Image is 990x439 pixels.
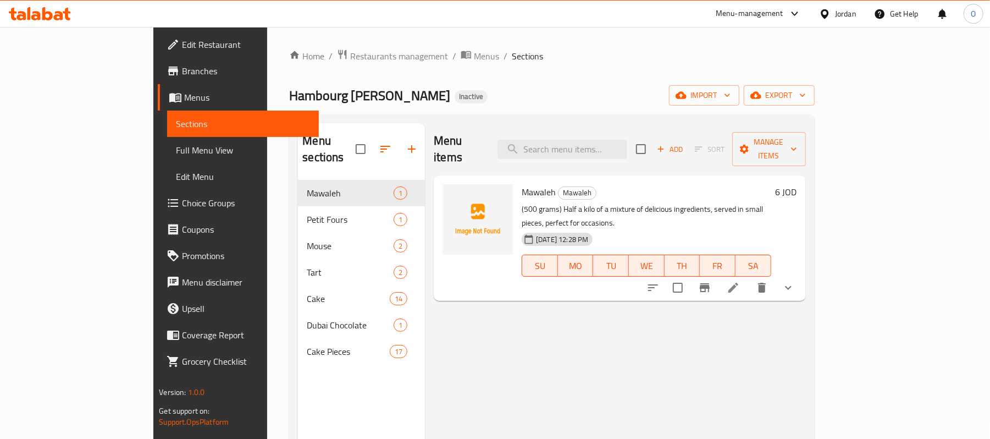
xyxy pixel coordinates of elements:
span: TH [669,258,696,274]
a: Branches [158,58,319,84]
span: Select all sections [349,138,372,161]
a: Edit Menu [167,163,319,190]
div: items [394,319,407,332]
div: items [394,213,407,226]
div: Mouse2 [298,233,425,259]
button: Add [652,141,688,158]
span: Branches [182,64,310,78]
span: O [971,8,976,20]
span: Inactive [455,92,488,101]
span: TU [598,258,624,274]
h2: Menu items [434,133,484,166]
span: Cake [307,292,390,305]
span: 1 [394,188,407,199]
a: Restaurants management [337,49,448,63]
div: Inactive [455,90,488,103]
span: Upsell [182,302,310,315]
button: WE [629,255,665,277]
a: Coverage Report [158,322,319,348]
h2: Menu sections [302,133,356,166]
button: TH [665,255,700,277]
a: Coupons [158,216,319,243]
h6: 6 JOD [776,184,797,200]
span: Grocery Checklist [182,355,310,368]
div: Mawaleh1 [298,180,425,206]
button: SA [735,255,771,277]
span: Dubai Chocolate [307,319,394,332]
span: [DATE] 12:28 PM [532,234,593,245]
span: Add [655,143,685,156]
div: Cake Pieces17 [298,338,425,365]
div: Menu-management [716,7,783,20]
span: Menus [184,91,310,104]
span: Edit Restaurant [182,38,310,51]
li: / [504,50,507,63]
li: / [452,50,456,63]
div: Jordan [835,8,856,20]
div: items [390,345,407,358]
div: Tart2 [298,259,425,286]
button: MO [558,255,594,277]
a: Menu disclaimer [158,269,319,295]
span: Cake Pieces [307,345,390,358]
span: Manage items [741,135,797,163]
span: Menus [474,50,499,63]
span: Version: [159,385,186,399]
span: 1 [394,320,407,331]
a: Grocery Checklist [158,348,319,375]
span: Select section first [688,141,732,158]
span: Promotions [182,249,310,262]
span: MO [562,258,589,274]
div: items [394,186,407,200]
span: Choice Groups [182,196,310,210]
nav: Menu sections [298,175,425,369]
button: show more [775,275,801,301]
button: Manage items [732,132,806,166]
a: Menus [461,49,499,63]
div: items [394,266,407,279]
div: Petit Fours1 [298,206,425,233]
span: Select to update [666,276,689,299]
span: WE [633,258,660,274]
div: Dubai Chocolate1 [298,312,425,338]
span: FR [704,258,731,274]
span: Mouse [307,239,394,253]
span: 2 [394,267,407,278]
span: 2 [394,241,407,251]
span: export [753,89,806,102]
a: Menus [158,84,319,111]
a: Support.OpsPlatform [159,415,229,429]
div: Mawaleh [307,186,394,200]
span: Coverage Report [182,328,310,342]
p: (500 grams) Half a kilo of a mixture of delicious ingredients, served in small pieces, perfect fo... [522,202,771,230]
a: Full Menu View [167,137,319,163]
span: Petit Fours [307,213,394,226]
span: import [678,89,731,102]
a: Sections [167,111,319,137]
span: Mawaleh [558,186,596,199]
button: Branch-specific-item [692,275,718,301]
div: Mawaleh [558,186,596,200]
a: Choice Groups [158,190,319,216]
span: Select section [629,138,652,161]
span: Hambourg [PERSON_NAME] [289,83,450,108]
button: delete [749,275,775,301]
span: Sections [512,50,543,63]
span: Menu disclaimer [182,276,310,289]
span: Tart [307,266,394,279]
button: import [669,85,739,106]
span: Get support on: [159,404,209,418]
svg: Show Choices [782,281,795,294]
a: Edit Restaurant [158,31,319,58]
span: 17 [390,347,407,357]
span: Edit Menu [176,170,310,183]
button: sort-choices [640,275,666,301]
span: Coupons [182,223,310,236]
input: search [497,140,627,159]
span: Sections [176,117,310,130]
span: 1 [394,215,407,225]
